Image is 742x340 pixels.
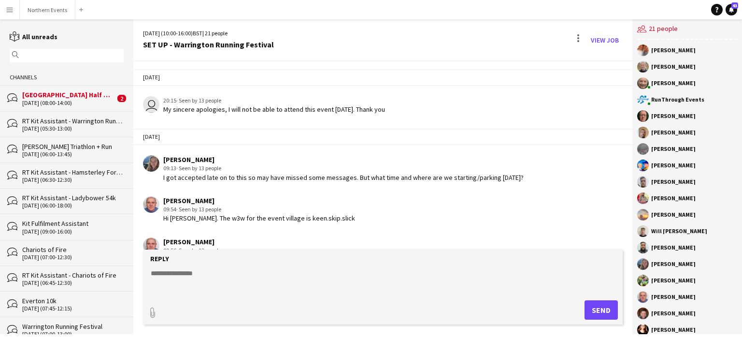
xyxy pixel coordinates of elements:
div: [PERSON_NAME] [651,64,696,70]
div: [DATE] (06:00-13:45) [22,151,124,158]
div: I got accepted late on to this so may have missed some messages. But what time and where are we s... [163,173,524,182]
div: [DATE] [133,69,632,86]
div: [PERSON_NAME] [651,80,696,86]
div: [PERSON_NAME] [651,163,696,168]
div: Will [PERSON_NAME] [651,228,707,234]
div: [DATE] (05:30-13:00) [22,125,124,132]
div: Chariots of Fire [22,245,124,254]
div: [DATE] (08:00-14:00) [22,100,115,106]
div: [PERSON_NAME] [163,196,355,205]
div: [PERSON_NAME] [163,155,524,164]
div: Warrington Running Festival [22,322,124,331]
div: [DATE] (10:00-16:00) | 21 people [143,29,274,38]
div: 09:13 [163,164,524,173]
a: All unreads [10,32,57,41]
div: [DATE] [133,129,632,145]
div: [PERSON_NAME] [651,130,696,135]
a: View Job [587,32,623,48]
a: 43 [726,4,737,15]
div: [DATE] (07:00-12:30) [22,254,124,261]
span: 2 [117,95,126,102]
div: 09:54 [163,205,355,214]
div: My sincere apologies, I will not be able to attend this event [DATE]. Thank you [163,105,385,114]
span: · Seen by 13 people [176,206,221,213]
div: [PERSON_NAME] [651,327,696,333]
div: RT Kit Assistant - Warrington Running Festival [22,117,124,125]
span: · Seen by 13 people [176,97,221,104]
div: RunThrough Events [651,97,704,103]
div: 20:15 [163,96,385,105]
div: [PERSON_NAME] [651,245,696,251]
div: 21 people [637,19,737,40]
span: 43 [731,2,738,9]
div: [PERSON_NAME] [651,113,696,119]
div: [GEOGRAPHIC_DATA] Half Marathon [22,90,115,99]
div: Everton 10k [22,296,124,305]
button: Send [585,300,618,320]
span: · Seen by 13 people [176,164,221,172]
div: [PERSON_NAME] [651,310,696,316]
div: [PERSON_NAME] [163,237,277,246]
div: [PERSON_NAME] [651,146,696,152]
div: [DATE] (07:00-13:00) [22,331,124,338]
span: · Seen by 13 people [176,247,221,254]
span: BST [193,30,202,37]
div: RT Kit Assistant - Ladybower 54k [22,193,124,202]
div: [DATE] (06:45-12:30) [22,280,124,286]
div: [DATE] (06:00-18:00) [22,202,124,209]
div: [PERSON_NAME] [651,195,696,201]
div: [PERSON_NAME] Triathlon + Run [22,142,124,151]
div: RT Kit Assistant - Hamsterley Forest 10k & Half Marathon [22,168,124,177]
div: [PERSON_NAME] [651,278,696,283]
div: [DATE] (09:00-16:00) [22,228,124,235]
div: [DATE] (06:30-12:30) [22,177,124,183]
div: [PERSON_NAME] [651,212,696,218]
div: RT Kit Assistant - Chariots of Fire [22,271,124,280]
div: Kit Fulfilment Assistant [22,219,124,228]
div: Hi [PERSON_NAME]. The w3w for the event village is keen.skip.slick [163,214,355,222]
label: Reply [150,254,169,263]
div: [PERSON_NAME] [651,294,696,300]
div: 09:56 [163,246,277,255]
div: [DATE] (07:45-12:15) [22,305,124,312]
div: [PERSON_NAME] [651,179,696,185]
button: Northern Events [20,0,75,19]
div: SET UP - Warrington Running Festival [143,40,274,49]
div: [PERSON_NAME] [651,47,696,53]
div: [PERSON_NAME] [651,261,696,267]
